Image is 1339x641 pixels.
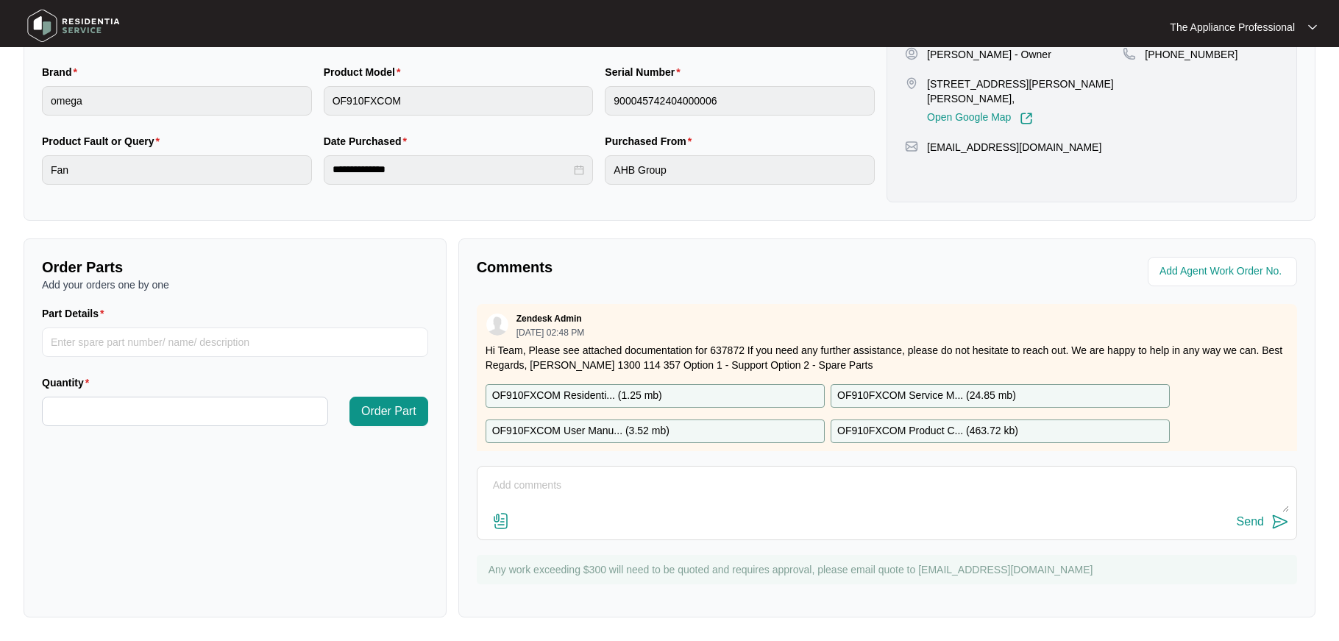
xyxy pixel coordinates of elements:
[927,140,1101,155] p: [EMAIL_ADDRESS][DOMAIN_NAME]
[1170,20,1295,35] p: The Appliance Professional
[492,388,662,404] p: OF910FXCOM Residenti... ( 1.25 mb )
[1237,515,1264,528] div: Send
[42,306,110,321] label: Part Details
[486,343,1288,372] p: Hi Team, Please see attached documentation for 637872 If you need any further assistance, please ...
[42,86,312,116] input: Brand
[42,155,312,185] input: Product Fault or Query
[905,77,918,90] img: map-pin
[1123,47,1136,60] img: map-pin
[1237,512,1289,532] button: Send
[42,134,166,149] label: Product Fault or Query
[605,86,875,116] input: Serial Number
[349,397,428,426] button: Order Part
[477,257,877,277] p: Comments
[324,134,413,149] label: Date Purchased
[333,162,572,177] input: Date Purchased
[492,512,510,530] img: file-attachment-doc.svg
[43,397,327,425] input: Quantity
[1271,513,1289,531] img: send-icon.svg
[516,313,582,325] p: Zendesk Admin
[605,134,697,149] label: Purchased From
[42,375,95,390] label: Quantity
[324,86,594,116] input: Product Model
[42,65,83,79] label: Brand
[1020,112,1033,125] img: Link-External
[837,388,1016,404] p: OF910FXCOM Service M... ( 24.85 mb )
[22,4,125,48] img: residentia service logo
[927,112,1033,125] a: Open Google Map
[486,314,508,336] img: user.svg
[42,327,428,357] input: Part Details
[905,140,918,153] img: map-pin
[837,423,1018,439] p: OF910FXCOM Product C... ( 463.72 kb )
[492,423,669,439] p: OF910FXCOM User Manu... ( 3.52 mb )
[42,257,428,277] p: Order Parts
[605,65,686,79] label: Serial Number
[927,47,1051,62] p: [PERSON_NAME] - Owner
[42,277,428,292] p: Add your orders one by one
[324,65,407,79] label: Product Model
[1159,263,1288,280] input: Add Agent Work Order No.
[605,155,875,185] input: Purchased From
[361,403,416,420] span: Order Part
[516,328,584,337] p: [DATE] 02:48 PM
[489,562,1290,577] p: Any work exceeding $300 will need to be quoted and requires approval, please email quote to [EMAI...
[1308,24,1317,31] img: dropdown arrow
[905,47,918,60] img: user-pin
[927,77,1123,106] p: [STREET_ADDRESS][PERSON_NAME][PERSON_NAME],
[1145,47,1237,62] p: [PHONE_NUMBER]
